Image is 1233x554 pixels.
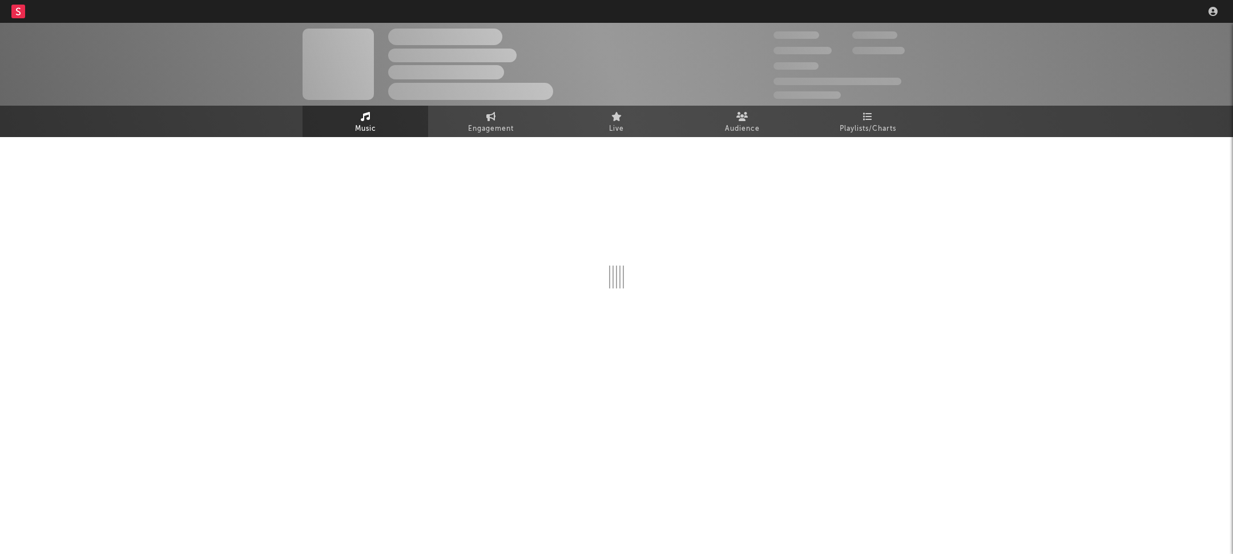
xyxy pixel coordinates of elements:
[303,106,428,137] a: Music
[609,122,624,136] span: Live
[554,106,679,137] a: Live
[852,47,905,54] span: 1,000,000
[773,91,841,99] span: Jump Score: 85.0
[679,106,805,137] a: Audience
[805,106,930,137] a: Playlists/Charts
[773,62,819,70] span: 100,000
[852,31,897,39] span: 100,000
[355,122,376,136] span: Music
[773,47,832,54] span: 50,000,000
[773,78,901,85] span: 50,000,000 Monthly Listeners
[725,122,760,136] span: Audience
[428,106,554,137] a: Engagement
[468,122,514,136] span: Engagement
[840,122,896,136] span: Playlists/Charts
[773,31,819,39] span: 300,000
